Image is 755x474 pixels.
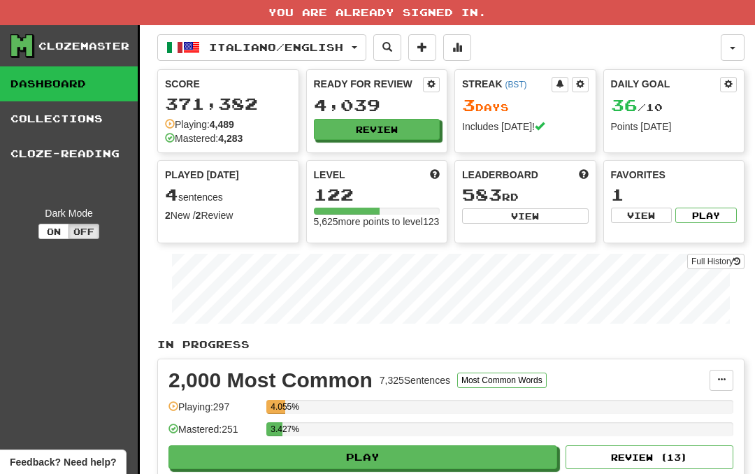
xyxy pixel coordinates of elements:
[443,34,471,61] button: More stats
[165,95,292,113] div: 371,382
[209,41,343,53] span: Italiano / English
[271,422,282,436] div: 3.427%
[611,168,738,182] div: Favorites
[611,186,738,203] div: 1
[165,208,292,222] div: New / Review
[157,34,366,61] button: Italiano/English
[38,39,129,53] div: Clozemaster
[168,422,259,445] div: Mastered: 251
[462,168,538,182] span: Leaderboard
[457,373,547,388] button: Most Common Words
[10,455,116,469] span: Open feedback widget
[210,119,234,130] strong: 4,489
[687,254,745,269] a: Full History
[314,186,440,203] div: 122
[566,445,733,469] button: Review (13)
[611,77,721,92] div: Daily Goal
[69,224,99,239] button: Off
[380,373,450,387] div: 7,325 Sentences
[373,34,401,61] button: Search sentences
[271,400,285,414] div: 4.055%
[157,338,745,352] p: In Progress
[314,168,345,182] span: Level
[462,208,589,224] button: View
[314,215,440,229] div: 5,625 more points to level 123
[168,370,373,391] div: 2,000 Most Common
[611,95,638,115] span: 36
[611,101,663,113] span: / 10
[165,168,239,182] span: Played [DATE]
[462,96,589,115] div: Day s
[165,185,178,204] span: 4
[165,186,292,204] div: sentences
[462,185,502,204] span: 583
[10,206,127,220] div: Dark Mode
[505,80,526,89] a: (BST)
[314,96,440,114] div: 4,039
[430,168,440,182] span: Score more points to level up
[611,120,738,134] div: Points [DATE]
[408,34,436,61] button: Add sentence to collection
[165,117,234,131] div: Playing:
[675,208,737,223] button: Play
[314,77,424,91] div: Ready for Review
[165,210,171,221] strong: 2
[165,131,243,145] div: Mastered:
[579,168,589,182] span: This week in points, UTC
[165,77,292,91] div: Score
[462,186,589,204] div: rd
[168,400,259,423] div: Playing: 297
[196,210,201,221] strong: 2
[38,224,69,239] button: On
[168,445,557,469] button: Play
[611,208,673,223] button: View
[218,133,243,144] strong: 4,283
[462,95,475,115] span: 3
[462,120,589,134] div: Includes [DATE]!
[314,119,440,140] button: Review
[462,77,552,91] div: Streak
